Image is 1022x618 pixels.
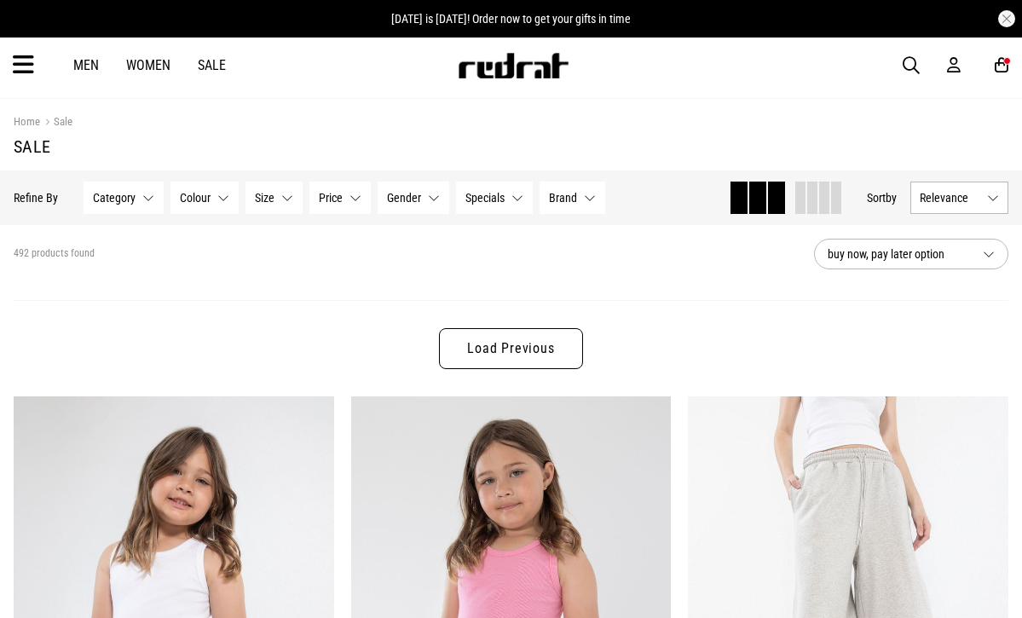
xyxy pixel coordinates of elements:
button: Colour [170,182,239,214]
a: Sale [198,57,226,73]
a: Women [126,57,170,73]
a: Sale [40,115,72,131]
span: Size [255,191,274,205]
span: by [886,191,897,205]
span: 492 products found [14,247,95,261]
button: Size [245,182,303,214]
button: Gender [378,182,449,214]
img: Redrat logo [457,53,569,78]
button: Brand [540,182,605,214]
a: Home [14,115,40,128]
button: Price [309,182,371,214]
span: [DATE] is [DATE]! Order now to get your gifts in time [391,12,631,26]
button: Category [84,182,164,214]
button: Sortby [867,188,897,208]
span: Price [319,191,343,205]
span: buy now, pay later option [828,244,969,264]
h1: Sale [14,136,1008,157]
span: Specials [465,191,505,205]
span: Relevance [920,191,980,205]
span: Gender [387,191,421,205]
button: Relevance [910,182,1008,214]
a: Men [73,57,99,73]
span: Category [93,191,136,205]
a: Load Previous [439,328,582,369]
span: Colour [180,191,211,205]
p: Refine By [14,191,58,205]
span: Brand [549,191,577,205]
button: Specials [456,182,533,214]
button: buy now, pay later option [814,239,1008,269]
